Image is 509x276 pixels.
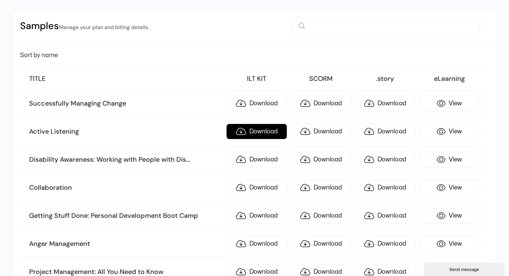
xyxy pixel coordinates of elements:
a: Download [290,180,351,195]
a: Download [290,124,351,139]
h3: ILT KIT [226,75,287,83]
a: Download [226,180,287,195]
span: Sort by name [20,52,58,58]
a: Download [355,208,416,224]
a: Download [355,96,416,111]
a: Download [226,124,287,139]
small: Manage your plan and billing details. [59,24,149,31]
h3: TITLE [29,75,223,83]
a: Download [355,124,416,139]
h3: SCORM [290,75,351,83]
a: Download [290,152,351,167]
a: Download [226,208,287,224]
h3: Collaboration [29,183,223,192]
h3: Successfully Managing Change [29,99,223,108]
a: Download [355,152,416,167]
a: Download [290,96,351,111]
a: View [419,180,480,195]
a: Download [226,236,287,252]
h3: Getting Stuff Done: Personal Development Boot Camp [29,212,223,220]
h3: eLearning [419,75,480,83]
a: View [419,124,480,139]
a: View [419,152,480,167]
h3: Disability Awareness: Working with People with Dis [29,155,223,164]
a: View [419,236,480,252]
h3: .story [355,75,416,83]
a: View [419,96,480,111]
a: Download [355,180,416,195]
a: Download [290,236,351,252]
a: Download [290,208,351,224]
span: ... [186,155,190,164]
a: Download [226,96,287,111]
iframe: chat widget [424,261,506,276]
h3: Anger Management [29,240,223,248]
a: Download [226,152,287,167]
a: View [419,208,480,224]
a: Download [355,236,416,252]
h3: Active Listening [29,127,223,136]
h2: Samples [20,20,149,33]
